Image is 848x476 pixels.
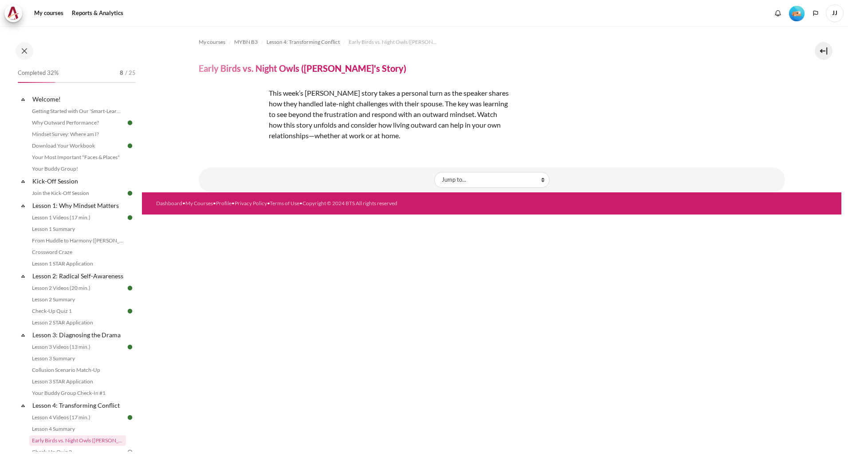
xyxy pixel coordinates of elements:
a: Privacy Policy [235,200,267,207]
img: Level #2 [789,6,805,21]
a: MYBN B3 [234,37,258,47]
span: My courses [199,38,225,46]
a: Collusion Scenario Match-Up [29,365,126,375]
a: Lesson 2 Summary [29,294,126,305]
a: Lesson 1 STAR Application [29,258,126,269]
a: Lesson 3 Videos (13 min.) [29,342,126,352]
a: Download Your Workbook [29,140,126,151]
img: Done [126,284,134,292]
a: Check-Up Quiz 2 [29,447,126,457]
a: Lesson 2 Videos (20 min.) [29,283,126,293]
a: Join the Kick-Off Session [29,188,126,199]
a: Check-Up Quiz 1 [29,306,126,316]
span: JJ [826,4,844,22]
img: Done [126,343,134,351]
div: • • • • • [156,199,530,207]
a: Lesson 4: Transforming Conflict [267,37,340,47]
a: My courses [199,37,225,47]
img: Architeck [7,7,20,20]
a: User menu [826,4,844,22]
img: Done [126,414,134,421]
a: Lesson 3 Summary [29,353,126,364]
span: Completed 32% [18,69,59,78]
span: Collapse [19,201,27,210]
span: Collapse [19,401,27,410]
span: MYBN B3 [234,38,258,46]
a: Dashboard [156,200,182,207]
img: Done [126,119,134,127]
a: Lesson 3: Diagnosing the Drama [31,329,126,341]
a: Your Buddy Group Check-In #1 [29,388,126,398]
a: Lesson 1 Summary [29,224,126,234]
div: Show notification window with no new notifications [771,7,785,20]
a: Welcome! [31,93,126,105]
a: Lesson 2 STAR Application [29,317,126,328]
span: Collapse [19,331,27,339]
span: Collapse [19,177,27,186]
div: Level #2 [789,5,805,21]
a: Level #2 [785,5,808,21]
img: Done [126,307,134,315]
a: Lesson 1: Why Mindset Matters [31,199,126,211]
section: Content [142,26,841,192]
span: Collapse [19,95,27,104]
a: Copyright © 2024 BTS All rights reserved [302,200,397,207]
a: Your Most Important "Faces & Places" [29,152,126,163]
a: My courses [31,4,67,22]
a: From Huddle to Harmony ([PERSON_NAME]'s Story) [29,235,126,246]
a: Lesson 3 STAR Application [29,376,126,387]
a: My Courses [185,200,213,207]
a: Mindset Survey: Where am I? [29,129,126,140]
a: Kick-Off Session [31,175,126,187]
a: Lesson 4 Videos (17 min.) [29,412,126,423]
h4: Early Birds vs. Night Owls ([PERSON_NAME]'s Story) [199,62,406,74]
span: 8 [120,69,123,78]
a: Lesson 4 Summary [29,424,126,434]
a: Profile [216,200,232,207]
div: 32% [18,82,55,83]
button: Languages [809,7,822,20]
a: Getting Started with Our 'Smart-Learning' Platform [29,106,126,117]
a: Early Birds vs. Night Owls ([PERSON_NAME]'s Story) [29,435,126,446]
span: Collapse [19,272,27,281]
a: Terms of Use [270,200,299,207]
a: Lesson 1 Videos (17 min.) [29,212,126,223]
a: Why Outward Performance? [29,117,126,128]
img: Done [126,214,134,222]
img: To do [126,448,134,456]
img: dsff [199,88,265,154]
a: Your Buddy Group! [29,164,126,174]
a: Reports & Analytics [69,4,126,22]
a: Architeck Architeck [4,4,27,22]
span: Early Birds vs. Night Owls ([PERSON_NAME]'s Story) [349,38,437,46]
a: Lesson 2: Radical Self-Awareness [31,270,126,282]
span: / 25 [125,69,136,78]
img: Done [126,142,134,150]
p: This week’s [PERSON_NAME] story takes a personal turn as the speaker shares how they handled late... [199,88,509,141]
img: Done [126,189,134,197]
a: Lesson 4: Transforming Conflict [31,399,126,411]
span: Lesson 4: Transforming Conflict [267,38,340,46]
a: Early Birds vs. Night Owls ([PERSON_NAME]'s Story) [349,37,437,47]
a: Crossword Craze [29,247,126,258]
nav: Navigation bar [199,35,785,49]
